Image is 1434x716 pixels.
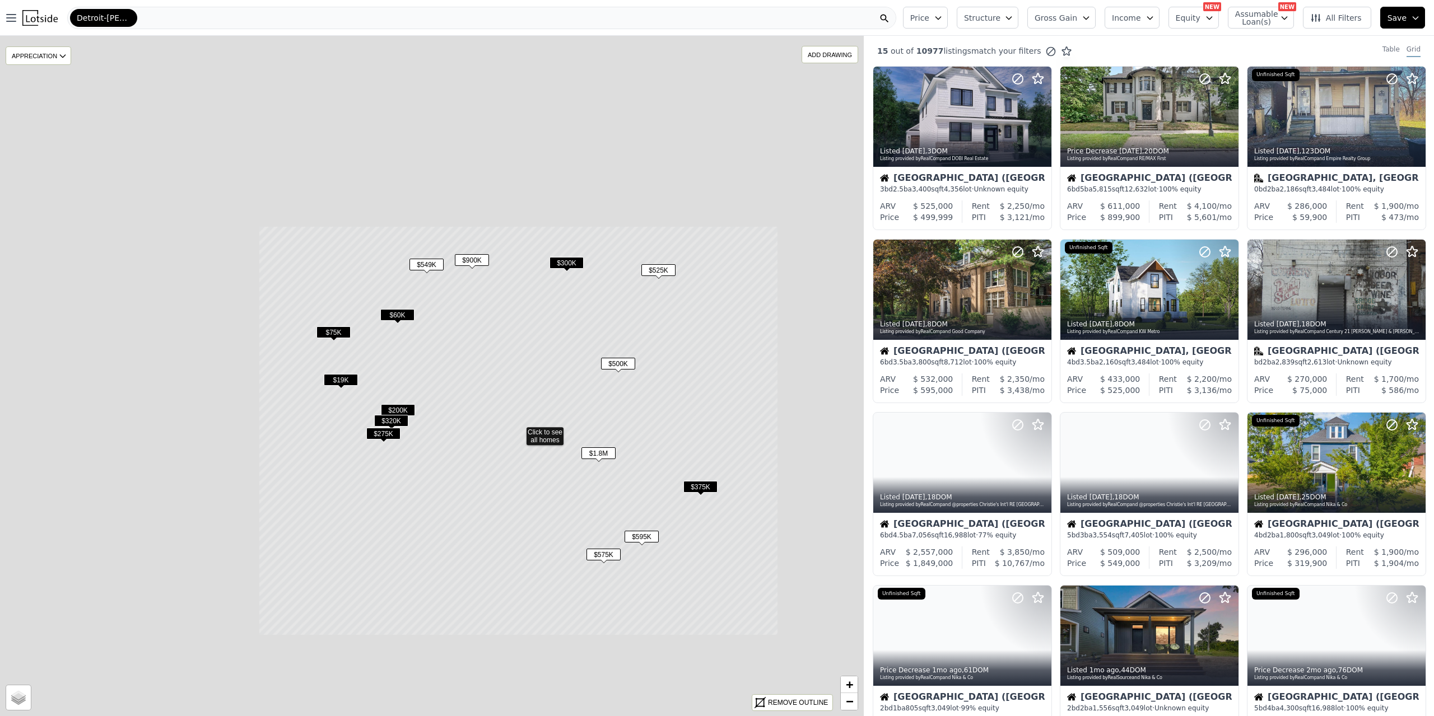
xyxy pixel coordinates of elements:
[1090,666,1119,674] time: 2025-07-17 17:02
[1124,185,1148,193] span: 12,632
[1067,358,1232,367] div: 4 bd 3.5 ba sqft lot · 100% equity
[1187,213,1217,222] span: $ 5,601
[641,264,676,280] div: $525K
[846,694,853,708] span: −
[1000,386,1030,395] span: $ 3,438
[1254,212,1273,223] div: Price
[1100,213,1140,222] span: $ 899,900
[1254,320,1420,329] div: Listed , 18 DOM
[880,329,1046,335] div: Listing provided by RealComp and Good Company
[1346,200,1364,212] div: Rent
[880,185,1045,194] div: 3 bd 2.5 ba sqft lot · Unknown equity
[374,415,408,431] div: $320K
[1060,66,1238,230] a: Price Decrease [DATE],20DOMListing provided byRealCompand RE/MAX FirstHouse[GEOGRAPHIC_DATA] ([GE...
[1131,358,1150,366] span: 3,484
[1254,147,1420,156] div: Listed , 123 DOM
[1254,200,1270,212] div: ARV
[324,374,358,386] span: $19K
[880,200,896,212] div: ARV
[1381,213,1404,222] span: $ 473
[1093,704,1112,712] span: 1,556
[1277,320,1300,328] time: 2025-08-13 12:43
[957,7,1018,29] button: Structure
[914,46,944,55] span: 10977
[878,588,925,600] div: Unfinished Sqft
[880,502,1046,508] div: Listing provided by RealComp and @properties Christie's Int'l RE [GEOGRAPHIC_DATA]
[1311,185,1330,193] span: 3,484
[880,347,889,355] img: House
[1067,692,1232,704] div: [GEOGRAPHIC_DATA] ([GEOGRAPHIC_DATA])
[380,309,415,325] div: $60K
[1187,202,1217,210] span: $ 4,100
[1124,704,1143,712] span: 3,049
[990,200,1045,212] div: /mo
[880,520,1045,531] div: [GEOGRAPHIC_DATA] ([GEOGRAPHIC_DATA])
[1292,386,1327,395] span: $ 75,000
[971,45,1041,57] span: match your filters
[1360,212,1419,223] div: /mo
[1254,493,1420,502] div: Listed , 25 DOM
[1254,520,1419,531] div: [GEOGRAPHIC_DATA] ([GEOGRAPHIC_DATA])
[1176,12,1200,24] span: Equity
[1067,675,1233,681] div: Listing provided by RealSource and Nika & Co
[1254,558,1273,569] div: Price
[1067,531,1232,540] div: 5 bd 3 ba sqft lot · 100% equity
[1067,174,1232,185] div: [GEOGRAPHIC_DATA] ([GEOGRAPHIC_DATA])
[1112,12,1141,24] span: Income
[586,549,621,560] span: $575K
[1254,675,1420,681] div: Listing provided by RealComp and Nika & Co
[316,326,351,338] span: $75K
[902,147,925,155] time: 2025-08-27 20:43
[1254,329,1420,335] div: Listing provided by RealComp and Century 21 [PERSON_NAME] & [PERSON_NAME]
[1254,385,1273,396] div: Price
[1254,692,1263,701] img: House
[873,412,1051,576] a: Listed [DATE],18DOMListing provided byRealCompand @properties Christie's Int'l RE [GEOGRAPHIC_DAT...
[1280,531,1299,539] span: 1,800
[1187,375,1217,383] span: $ 2,200
[1360,385,1419,396] div: /mo
[1287,559,1327,568] span: $ 319,900
[1277,493,1300,501] time: 2025-08-05 16:44
[1252,69,1300,81] div: Unfinished Sqft
[1067,692,1076,701] img: House
[1311,704,1335,712] span: 16,988
[1254,666,1420,675] div: Price Decrease , 76 DOM
[913,213,953,222] span: $ 499,999
[1310,12,1362,24] span: All Filters
[1187,559,1217,568] span: $ 3,209
[906,704,919,712] span: 805
[1000,202,1030,210] span: $ 2,250
[944,358,963,366] span: 8,712
[1374,202,1404,210] span: $ 1,900
[1159,200,1177,212] div: Rent
[1000,375,1030,383] span: $ 2,350
[902,320,925,328] time: 2025-08-22 21:42
[1254,692,1419,704] div: [GEOGRAPHIC_DATA] ([GEOGRAPHIC_DATA])
[1235,10,1271,26] span: Assumable Loan(s)
[903,7,948,29] button: Price
[1346,546,1364,558] div: Rent
[802,46,858,63] div: ADD DRAWING
[912,185,931,193] span: 3,400
[1252,588,1300,600] div: Unfinished Sqft
[1277,147,1300,155] time: 2025-08-23 09:12
[912,358,931,366] span: 3,800
[880,692,889,701] img: House
[1254,546,1270,558] div: ARV
[6,46,71,65] div: APPRECIATION
[381,404,415,420] div: $200K
[880,704,1045,713] div: 2 bd 1 ba sqft lot · 99% equity
[1067,185,1232,194] div: 6 bd 5 ba sqft lot · 100% equity
[1067,385,1086,396] div: Price
[880,174,889,182] img: House
[880,212,899,223] div: Price
[1100,375,1140,383] span: $ 433,000
[1254,174,1263,182] img: Multifamily
[77,12,131,24] span: Detroit-[PERSON_NAME][GEOGRAPHIC_DATA]
[1067,520,1076,528] img: House
[22,10,58,26] img: Lotside
[1093,185,1112,193] span: 5,815
[380,309,415,321] span: $60K
[1119,147,1142,155] time: 2025-08-25 14:44
[374,415,408,427] span: $320K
